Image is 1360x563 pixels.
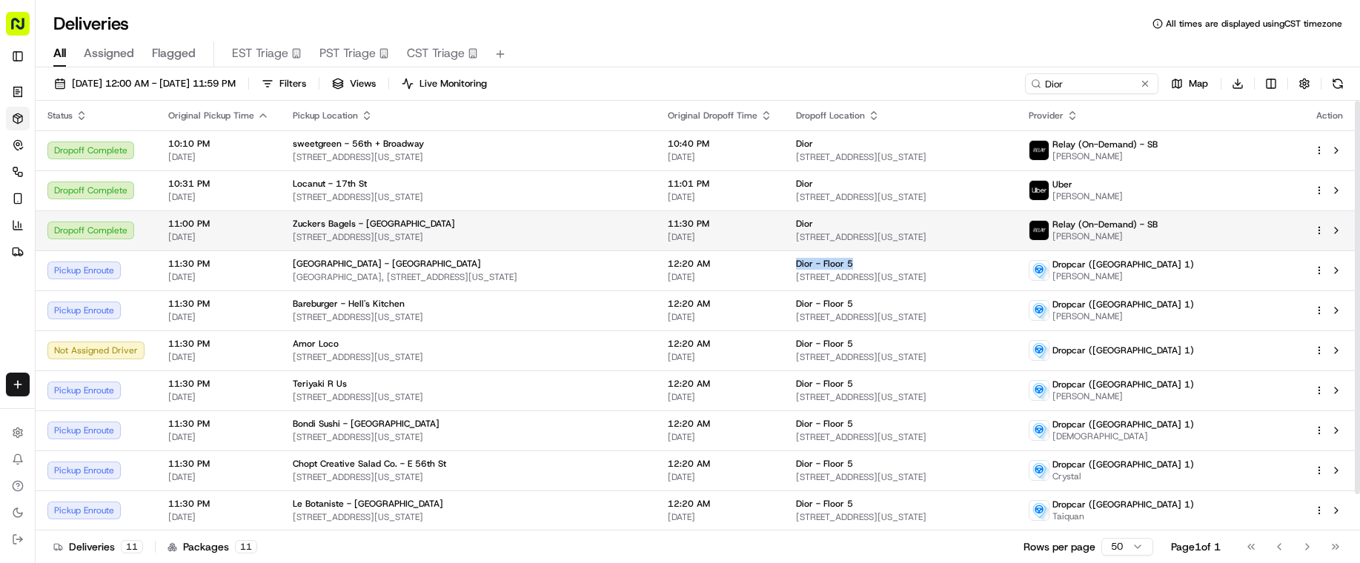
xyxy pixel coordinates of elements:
span: Dior [796,138,813,150]
span: 12:20 AM [668,498,772,510]
div: Action [1314,110,1345,121]
div: 📗 [15,216,27,228]
span: Locanut - 17th St [293,178,367,190]
span: Dior - Floor 5 [796,298,853,310]
span: [STREET_ADDRESS][US_STATE] [796,431,1005,443]
p: Rows per page [1024,539,1095,554]
span: [PERSON_NAME] [1052,270,1194,282]
span: [DATE] [668,351,772,363]
img: drop_car_logo.png [1029,461,1049,480]
span: [DATE] [668,431,772,443]
span: API Documentation [140,215,238,230]
input: Type to search [1025,73,1158,94]
span: Dior - Floor 5 [796,498,853,510]
span: 11:30 PM [168,458,269,470]
span: Dropcar ([GEOGRAPHIC_DATA] 1) [1052,459,1194,470]
span: Pylon [147,251,179,262]
span: [PERSON_NAME] [1052,310,1194,322]
img: drop_car_logo.png [1029,301,1049,320]
span: 11:30 PM [168,498,269,510]
span: [DATE] [668,231,772,243]
span: 12:20 AM [668,458,772,470]
span: [STREET_ADDRESS][US_STATE] [293,231,644,243]
span: All [53,44,66,62]
span: 11:30 PM [168,418,269,430]
img: drop_car_logo.png [1029,421,1049,440]
span: [DATE] [168,151,269,163]
a: 📗Knowledge Base [9,209,119,236]
span: Crystal [1052,470,1194,482]
button: Refresh [1327,73,1348,94]
img: 1736555255976-a54dd68f-1ca7-489b-9aae-adbdc363a1c4 [15,141,42,168]
span: Chopt Creative Salad Co. - E 56th St [293,458,446,470]
span: Bondi Sushi - [GEOGRAPHIC_DATA] [293,418,439,430]
span: Pickup Location [293,110,358,121]
span: Dropcar ([GEOGRAPHIC_DATA] 1) [1052,419,1194,430]
span: Amor Loco [293,338,339,350]
span: Provider [1029,110,1064,121]
span: [DATE] [168,311,269,323]
img: relay_logo_black.png [1029,141,1049,160]
span: Dropoff Location [796,110,865,121]
span: Uber [1052,179,1072,190]
button: Views [325,73,382,94]
span: CST Triage [407,44,465,62]
span: Status [47,110,73,121]
span: [DATE] [168,391,269,403]
div: Deliveries [53,539,143,554]
span: 12:20 AM [668,418,772,430]
span: [STREET_ADDRESS][US_STATE] [293,191,644,203]
button: Filters [255,73,313,94]
button: Start new chat [252,146,270,164]
span: [DATE] [168,431,269,443]
span: Assigned [84,44,134,62]
span: [STREET_ADDRESS][US_STATE] [796,351,1005,363]
span: [PERSON_NAME] [1052,390,1194,402]
span: Zuckers Bagels - [GEOGRAPHIC_DATA] [293,218,455,230]
span: [DATE] [168,191,269,203]
span: [STREET_ADDRESS][US_STATE] [293,151,644,163]
span: Original Pickup Time [168,110,254,121]
span: [DATE] [168,271,269,283]
button: Map [1164,73,1215,94]
img: drop_car_logo.png [1029,501,1049,520]
span: 12:20 AM [668,298,772,310]
h1: Deliveries [53,12,129,36]
span: [DATE] [668,311,772,323]
span: 12:20 AM [668,258,772,270]
span: [DATE] [668,191,772,203]
span: Dior - Floor 5 [796,258,853,270]
div: Start new chat [50,141,243,156]
span: [STREET_ADDRESS][US_STATE] [293,431,644,443]
span: [STREET_ADDRESS][US_STATE] [293,351,644,363]
span: [DATE] [668,271,772,283]
span: [STREET_ADDRESS][US_STATE] [293,311,644,323]
span: 10:40 PM [668,138,772,150]
span: [STREET_ADDRESS][US_STATE] [796,231,1005,243]
span: Filters [279,77,306,90]
span: Knowledge Base [30,215,113,230]
img: drop_car_logo.png [1029,341,1049,360]
span: Dior - Floor 5 [796,378,853,390]
span: [DATE] [668,391,772,403]
span: Dropcar ([GEOGRAPHIC_DATA] 1) [1052,344,1194,356]
span: sweetgreen - 56th + Broadway [293,138,424,150]
span: Dior [796,218,813,230]
span: Dropcar ([GEOGRAPHIC_DATA] 1) [1052,499,1194,510]
span: [STREET_ADDRESS][US_STATE] [293,511,644,523]
span: [STREET_ADDRESS][US_STATE] [796,311,1005,323]
div: We're available if you need us! [50,156,188,168]
div: Page 1 of 1 [1171,539,1221,554]
span: Flagged [152,44,196,62]
span: 12:20 AM [668,378,772,390]
span: [DATE] [668,471,772,483]
span: [DEMOGRAPHIC_DATA] [1052,430,1194,442]
button: [DATE] 12:00 AM - [DATE] 11:59 PM [47,73,242,94]
span: Original Dropoff Time [668,110,757,121]
span: [DATE] [168,231,269,243]
span: [PERSON_NAME] [1052,150,1158,162]
span: 11:30 PM [168,378,269,390]
span: 11:30 PM [168,258,269,270]
span: [DATE] [168,511,269,523]
span: Map [1189,77,1208,90]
